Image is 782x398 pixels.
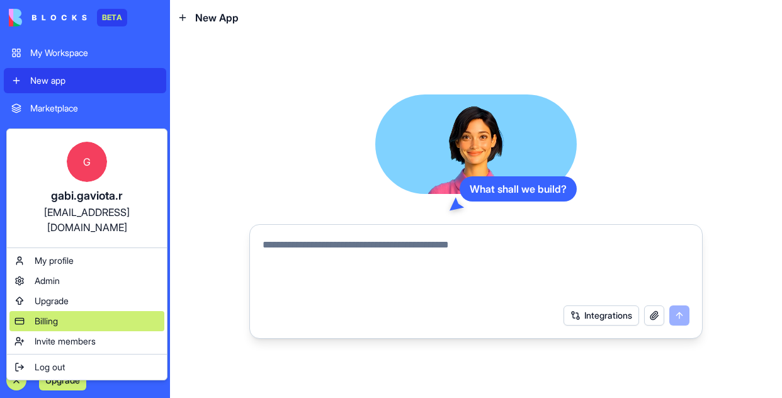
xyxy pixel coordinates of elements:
span: Recent [4,169,166,179]
a: Ggabi.gaviota.r[EMAIL_ADDRESS][DOMAIN_NAME] [9,132,164,245]
span: My profile [35,254,74,267]
a: My profile [9,251,164,271]
div: gabi.gaviota.r [20,187,154,205]
span: Invite members [35,335,96,348]
span: Upgrade [35,295,69,307]
a: Upgrade [9,291,164,311]
div: [EMAIL_ADDRESS][DOMAIN_NAME] [20,205,154,235]
a: Admin [9,271,164,291]
span: Admin [35,275,60,287]
span: Billing [35,315,58,327]
a: Invite members [9,331,164,351]
span: Log out [35,361,65,373]
span: G [67,142,107,182]
a: Billing [9,311,164,331]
